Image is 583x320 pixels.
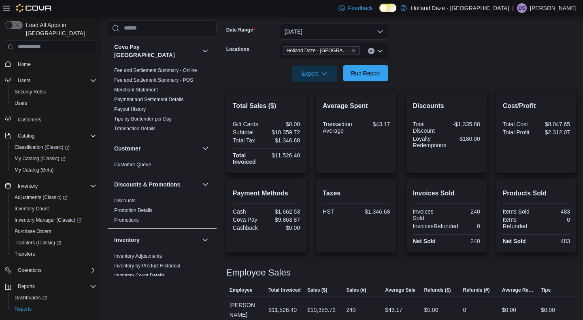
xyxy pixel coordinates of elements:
span: Users [15,100,27,106]
a: Payout History [114,106,146,112]
a: Discounts [114,198,136,203]
div: InvoicesRefunded [413,223,458,229]
div: $0.00 [541,305,555,315]
button: Users [8,97,100,109]
span: Feedback [348,4,373,12]
a: Customer Queue [114,162,151,167]
span: Operations [18,267,42,273]
span: Dashboards [15,295,47,301]
a: Adjustments (Classic) [11,193,71,202]
span: Inventory Manager (Classic) [11,215,96,225]
span: Customers [15,114,96,125]
div: $0.00 [268,121,300,127]
h3: Cova Pay [GEOGRAPHIC_DATA] [114,43,199,59]
div: 0 [463,305,466,315]
h2: Payment Methods [233,189,300,198]
button: Export [292,66,337,82]
div: Gift Cards [233,121,265,127]
div: Total Discount [413,121,445,134]
h2: Taxes [323,189,390,198]
a: Merchant Statement [114,87,158,93]
a: Dashboards [11,293,50,303]
div: Cova Pay [GEOGRAPHIC_DATA] [108,66,217,137]
div: Items Sold [503,208,535,215]
div: DAWAR SHUKOOR [517,3,527,13]
span: Transfers (Classic) [15,239,61,246]
h2: Invoices Sold [413,189,480,198]
div: Subtotal [233,129,265,136]
a: Transfers (Classic) [11,238,64,248]
span: Fee and Settlement Summary - Online [114,67,197,74]
div: 483 [538,238,570,244]
span: Reports [15,282,96,291]
span: Run Report [351,69,380,77]
a: Purchase Orders [11,227,55,236]
a: Inventory Adjustments [114,253,162,259]
div: -$180.00 [449,136,480,142]
div: Discounts & Promotions [108,196,217,228]
a: Classification (Classic) [8,142,100,153]
span: Operations [15,265,96,275]
button: Operations [15,265,45,275]
div: $1,346.68 [358,208,390,215]
span: Inventory Adjustments [114,253,162,259]
button: Customer [114,144,199,153]
label: Locations [226,46,249,53]
span: Inventory Manager (Classic) [15,217,81,223]
span: Average Refund [502,287,534,293]
button: Users [2,75,100,86]
span: Catalog [18,133,34,139]
a: Adjustments (Classic) [8,192,100,203]
img: Cova [16,4,52,12]
div: $11,526.40 [268,305,297,315]
span: Promotions [114,217,139,223]
span: Payment and Settlement Details [114,96,183,103]
div: 240 [346,305,355,315]
div: Loyalty Redemptions [413,136,446,148]
button: Discounts & Promotions [200,180,210,189]
h2: Average Spent [323,101,390,111]
a: My Catalog (Classic) [8,153,100,164]
a: Transfers [11,249,38,259]
button: [DATE] [280,23,388,40]
h2: Products Sold [503,189,570,198]
div: Total Profit [503,129,535,136]
div: $43.17 [358,121,390,127]
a: Promotion Details [114,208,153,213]
button: My Catalog (Beta) [8,164,100,176]
div: Items Refunded [503,216,535,229]
span: Promotion Details [114,207,153,214]
span: My Catalog (Classic) [15,155,66,162]
button: Purchase Orders [8,226,100,237]
p: | [512,3,514,13]
button: Customer [200,144,210,153]
span: Home [18,61,31,68]
a: Security Roles [11,87,49,97]
button: Clear input [368,48,374,54]
h3: Customer [114,144,140,153]
span: Fee and Settlement Summary - POS [114,77,193,83]
span: Export [297,66,332,82]
span: Adjustments (Classic) [11,193,96,202]
span: Transfers [15,251,35,257]
strong: Net Sold [503,238,526,244]
span: Reports [11,304,96,314]
div: Cash [233,208,265,215]
p: [PERSON_NAME] [530,3,577,13]
h2: Total Sales ($) [233,101,300,111]
button: Users [15,76,34,85]
span: Total Invoiced [268,287,301,293]
div: Cashback [233,225,265,231]
span: Load All Apps in [GEOGRAPHIC_DATA] [23,21,96,37]
span: Security Roles [11,87,96,97]
button: Reports [2,281,100,292]
button: Home [2,58,100,70]
span: Tips [541,287,551,293]
span: Dark Mode [379,12,380,13]
span: Payout History [114,106,146,112]
div: 240 [448,208,480,215]
span: Purchase Orders [15,228,51,235]
h3: Inventory [114,236,140,244]
span: Refunds (#) [463,287,490,293]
